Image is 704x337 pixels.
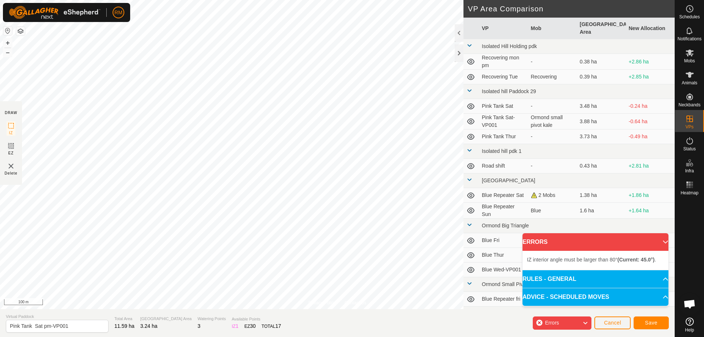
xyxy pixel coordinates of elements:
[250,323,256,329] span: 30
[244,322,256,330] div: EZ
[626,54,675,70] td: +2.86 ha
[626,203,675,219] td: +1.64 ha
[679,293,701,315] div: Open chat
[275,323,281,329] span: 17
[140,316,192,322] span: [GEOGRAPHIC_DATA] Area
[482,43,537,49] span: Isolated Hill Holding pdk
[678,103,700,107] span: Neckbands
[345,300,366,306] a: Contact Us
[626,70,675,84] td: +2.85 ha
[236,323,239,329] span: 1
[683,147,696,151] span: Status
[577,18,626,39] th: [GEOGRAPHIC_DATA] Area
[308,300,336,306] a: Privacy Policy
[140,323,158,329] span: 3.24 ha
[675,315,704,335] a: Help
[482,281,527,287] span: Ormond Small Pivot
[531,102,574,110] div: -
[198,316,226,322] span: Watering Points
[681,191,698,195] span: Heatmap
[531,191,574,199] div: 2 Mobs
[482,177,535,183] span: [GEOGRAPHIC_DATA]
[682,81,697,85] span: Animals
[6,314,109,320] span: Virtual Paddock
[531,114,574,129] div: Ormond small pivot kale
[8,150,14,156] span: EZ
[479,70,528,84] td: Recovering Tue
[617,257,654,263] b: (Current: 45.0°)
[522,288,668,306] p-accordion-header: ADVICE - SCHEDULED MOVES
[604,320,621,326] span: Cancel
[479,18,528,39] th: VP
[685,125,693,129] span: VPs
[522,293,609,301] span: ADVICE - SCHEDULED MOVES
[626,159,675,173] td: +2.81 ha
[7,162,15,171] img: VP
[577,99,626,114] td: 3.48 ha
[5,110,17,116] div: DRAW
[685,169,694,173] span: Infra
[626,99,675,114] td: -0.24 ha
[16,27,25,36] button: Map Layers
[645,320,657,326] span: Save
[3,39,12,47] button: +
[577,203,626,219] td: 1.6 ha
[531,133,574,140] div: -
[479,54,528,70] td: Recovering mon pm
[685,328,694,332] span: Help
[479,292,528,307] td: Blue Repeater fri
[626,129,675,144] td: -0.49 ha
[479,129,528,144] td: Pink Tank Thur
[479,248,528,263] td: Blue Thur
[531,207,574,215] div: Blue
[594,316,631,329] button: Cancel
[577,159,626,173] td: 0.43 ha
[3,26,12,35] button: Reset Map
[522,233,668,251] p-accordion-header: ERRORS
[479,203,528,219] td: Blue Repeater Sun
[479,114,528,129] td: Pink Tank Sat-VP001
[531,162,574,170] div: -
[232,322,238,330] div: IZ
[9,130,13,136] span: IZ
[114,316,135,322] span: Total Area
[577,188,626,203] td: 1.38 ha
[684,59,695,63] span: Mobs
[577,70,626,84] td: 0.39 ha
[114,9,122,17] span: RM
[468,4,675,13] h2: VP Area Comparison
[545,320,559,326] span: Errors
[479,188,528,203] td: Blue Repeater Sat
[198,323,201,329] span: 3
[482,148,521,154] span: Isolated hill pdk 1
[626,18,675,39] th: New Allocation
[3,48,12,57] button: –
[527,257,656,263] span: IZ interior angle must be larger than 80° .
[577,129,626,144] td: 3.73 ha
[531,73,574,81] div: Recovering
[522,270,668,288] p-accordion-header: RULES - GENERAL
[482,88,536,94] span: Isolated hill Paddock 29
[482,223,529,228] span: Ormond Big Triangle
[626,114,675,129] td: -0.64 ha
[577,54,626,70] td: 0.38 ha
[522,251,668,270] p-accordion-content: ERRORS
[626,188,675,203] td: +1.86 ha
[634,316,669,329] button: Save
[522,238,547,246] span: ERRORS
[528,18,577,39] th: Mob
[522,275,576,283] span: RULES - GENERAL
[679,15,700,19] span: Schedules
[678,37,701,41] span: Notifications
[577,114,626,129] td: 3.88 ha
[114,323,135,329] span: 11.59 ha
[5,171,18,176] span: Delete
[479,159,528,173] td: Road shift
[261,322,281,330] div: TOTAL
[232,316,281,322] span: Available Points
[531,58,574,66] div: -
[9,6,100,19] img: Gallagher Logo
[479,233,528,248] td: Blue Fri
[479,263,528,277] td: Blue Wed-VP001
[479,99,528,114] td: Pink Tank Sat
